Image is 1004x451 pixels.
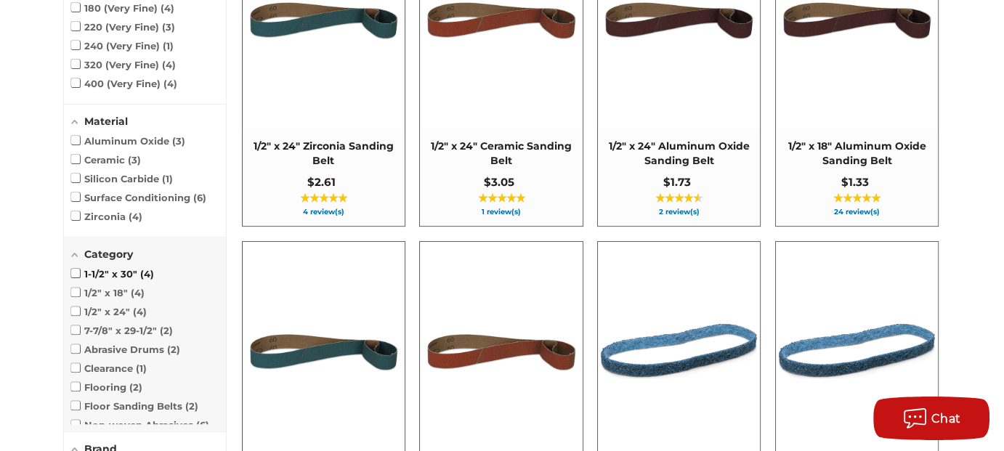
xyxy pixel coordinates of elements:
[193,192,206,203] span: 6
[160,325,173,336] span: 2
[167,344,180,355] span: 2
[162,59,176,70] span: 4
[783,139,931,168] span: 1/2" x 18" Aluminum Oxide Sanding Belt
[250,139,397,168] span: 1/2" x 24" Zirconia Sanding Belt
[196,419,209,431] span: 6
[783,208,931,216] span: 24 review(s)
[71,211,142,222] span: Zirconia
[307,175,336,189] span: $2.61
[243,271,404,431] img: 1/2" x 18" Zirconia File Belt
[599,271,759,431] img: Surface Conditioning Sanding Belts
[71,268,154,280] span: 1-1/2" x 30"
[84,248,133,261] span: Category
[128,154,141,166] span: 3
[605,139,753,168] span: 1/2" x 24" Aluminum Oxide Sanding Belt
[71,362,147,374] span: Clearance
[71,400,198,412] span: Floor Sanding Belts
[931,412,961,426] span: Chat
[841,175,868,189] span: $1.33
[163,40,174,52] span: 1
[71,21,175,33] span: 220 (Very Fine)
[185,400,198,412] span: 2
[71,325,173,336] span: 7-7/8" x 29-1/2"
[250,208,397,216] span: 4 review(s)
[131,287,145,298] span: 4
[477,192,525,204] span: ★★★★★
[71,306,147,317] span: 1/2" x 24"
[300,192,347,204] span: ★★★★★
[427,139,575,168] span: 1/2" x 24" Ceramic Sanding Belt
[71,154,141,166] span: Ceramic
[84,115,128,128] span: Material
[833,192,880,204] span: ★★★★★
[71,78,177,89] span: 400 (Very Fine)
[71,135,185,147] span: Aluminum Oxide
[71,344,180,355] span: Abrasive Drums
[71,381,142,393] span: Flooring
[133,306,147,317] span: 4
[71,173,173,184] span: Silicon Carbide
[71,40,174,52] span: 240 (Very Fine)
[484,175,514,189] span: $3.05
[655,192,703,204] span: ★★★★★
[129,381,142,393] span: 2
[71,59,176,70] span: 320 (Very Fine)
[136,362,147,374] span: 1
[161,2,174,14] span: 4
[163,78,177,89] span: 4
[71,287,145,298] span: 1/2" x 18"
[71,192,206,203] span: Surface Conditioning
[427,208,575,216] span: 1 review(s)
[421,271,581,431] img: 1/2" x 18" Ceramic File Belt
[172,135,185,147] span: 3
[777,271,937,431] img: 1/2"x24" Coarse Surface Conditioning Belt
[162,21,175,33] span: 3
[873,397,989,440] button: Chat
[71,419,209,431] span: Non-woven Abrasives
[140,268,154,280] span: 4
[71,2,174,14] span: 180 (Very Fine)
[162,173,173,184] span: 1
[605,208,753,216] span: 2 review(s)
[663,175,691,189] span: $1.73
[129,211,142,222] span: 4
